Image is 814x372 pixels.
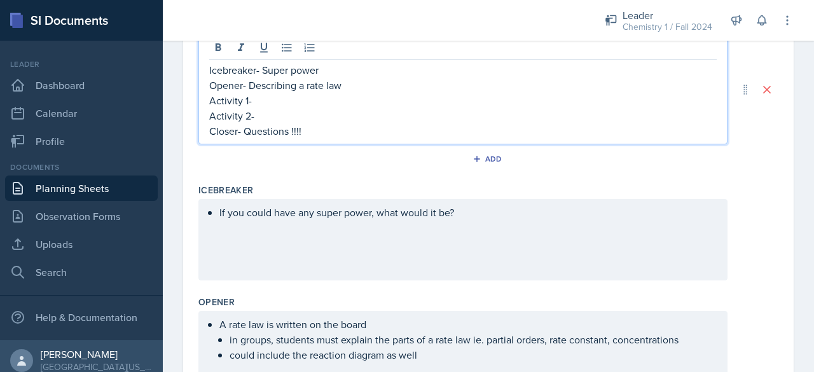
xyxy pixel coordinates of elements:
[209,108,717,123] p: Activity 2-
[5,162,158,173] div: Documents
[230,332,717,347] p: in groups, students must explain the parts of a rate law ie. partial orders, rate constant, conce...
[5,203,158,229] a: Observation Forms
[623,8,712,23] div: Leader
[5,59,158,70] div: Leader
[5,128,158,154] a: Profile
[5,259,158,285] a: Search
[219,205,717,220] p: If you could have any super power, what would it be?
[5,305,158,330] div: Help & Documentation
[5,100,158,126] a: Calendar
[209,78,717,93] p: Opener- Describing a rate law
[41,348,153,361] div: [PERSON_NAME]
[475,154,502,164] div: Add
[209,62,717,78] p: Icebreaker- Super power
[230,347,717,362] p: could include the reaction diagram as well
[5,72,158,98] a: Dashboard
[198,184,254,196] label: Icebreaker
[468,149,509,169] button: Add
[219,317,717,332] p: A rate law is written on the board
[623,20,712,34] div: Chemistry 1 / Fall 2024
[5,176,158,201] a: Planning Sheets
[198,296,235,308] label: Opener
[209,123,717,139] p: Closer- Questions !!!!
[5,231,158,257] a: Uploads
[209,93,717,108] p: Activity 1-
